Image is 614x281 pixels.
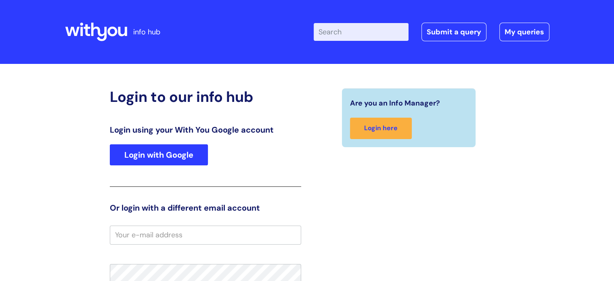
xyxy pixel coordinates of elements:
[110,226,301,244] input: Your e-mail address
[499,23,549,41] a: My queries
[110,125,301,135] h3: Login using your With You Google account
[110,144,208,165] a: Login with Google
[110,203,301,213] h3: Or login with a different email account
[350,118,412,139] a: Login here
[350,97,440,110] span: Are you an Info Manager?
[110,88,301,106] h2: Login to our info hub
[314,23,409,41] input: Search
[421,23,486,41] a: Submit a query
[133,25,160,38] p: info hub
